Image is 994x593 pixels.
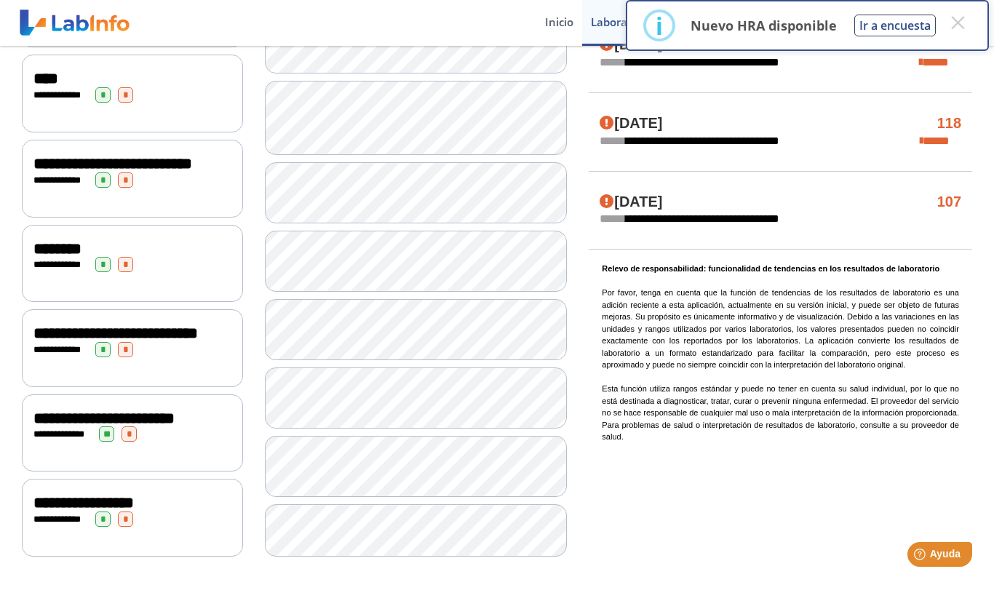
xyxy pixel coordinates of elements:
[691,17,837,34] p: Nuevo HRA disponible
[656,12,663,39] div: i
[602,263,959,443] p: Por favor, tenga en cuenta que la función de tendencias de los resultados de laboratorio es una a...
[937,115,961,132] h4: 118
[602,264,939,273] b: Relevo de responsabilidad: funcionalidad de tendencias en los resultados de laboratorio
[864,536,978,577] iframe: Help widget launcher
[600,194,662,211] h4: [DATE]
[937,194,961,211] h4: 107
[854,15,936,36] button: Ir a encuesta
[600,115,662,132] h4: [DATE]
[945,9,971,36] button: Close this dialog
